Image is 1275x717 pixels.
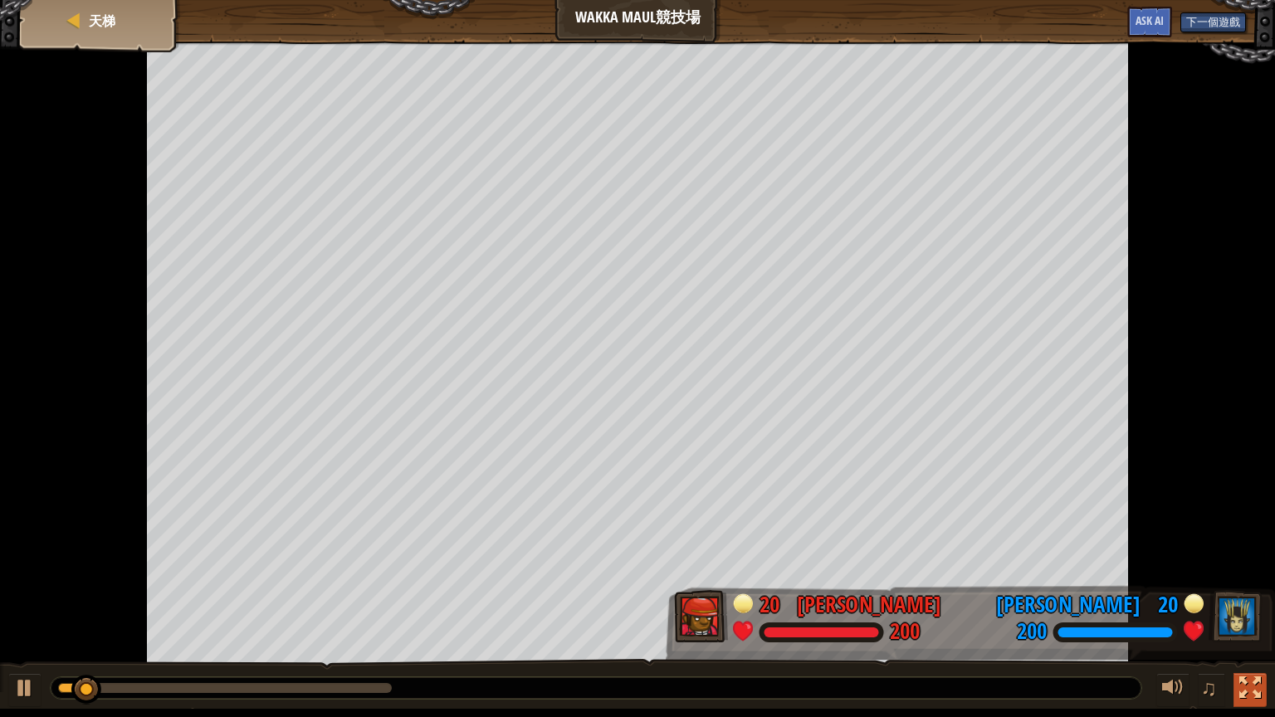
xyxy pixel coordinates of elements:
[1233,673,1267,707] button: 切換全螢幕
[8,673,42,707] button: Ctrl + P: Play
[996,589,1141,622] div: [PERSON_NAME]
[1136,12,1164,28] span: Ask AI
[84,12,115,30] a: 天梯
[674,590,728,642] img: thang_avatar_frame.png
[1180,12,1246,32] button: 下一個遊戲
[1209,590,1263,642] img: thang_avatar_frame.png
[760,589,784,612] div: 20
[1198,673,1226,707] button: ♫
[1201,676,1218,700] span: ♫
[89,12,115,30] span: 天梯
[1127,7,1172,37] button: Ask AI
[1156,673,1190,707] button: 調整音量
[1017,621,1047,643] div: 200
[890,621,920,643] div: 200
[1153,589,1178,612] div: 20
[797,589,941,622] div: [PERSON_NAME]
